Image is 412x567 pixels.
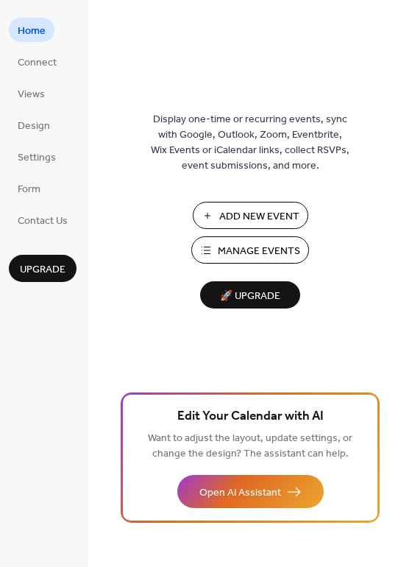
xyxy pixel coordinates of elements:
[9,18,54,42] a: Home
[9,208,77,232] a: Contact Us
[193,202,308,229] button: Add New Event
[200,281,300,309] button: 🚀 Upgrade
[18,150,56,166] span: Settings
[191,236,309,264] button: Manage Events
[219,209,299,225] span: Add New Event
[199,485,281,501] span: Open AI Assistant
[18,214,68,229] span: Contact Us
[18,119,50,134] span: Design
[18,87,45,102] span: Views
[9,49,65,74] a: Connect
[177,475,324,508] button: Open AI Assistant
[9,113,59,137] a: Design
[209,286,291,306] span: 🚀 Upgrade
[9,81,54,105] a: Views
[9,176,49,200] a: Form
[9,144,65,169] a: Settings
[9,255,77,282] button: Upgrade
[148,429,352,464] span: Want to adjust the layout, update settings, or change the design? The assistant can help.
[18,55,57,71] span: Connect
[218,244,300,259] span: Manage Events
[20,262,65,278] span: Upgrade
[18,182,40,197] span: Form
[18,24,46,39] span: Home
[151,112,349,174] span: Display one-time or recurring events, sync with Google, Outlook, Zoom, Eventbrite, Wix Events or ...
[177,406,324,427] span: Edit Your Calendar with AI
